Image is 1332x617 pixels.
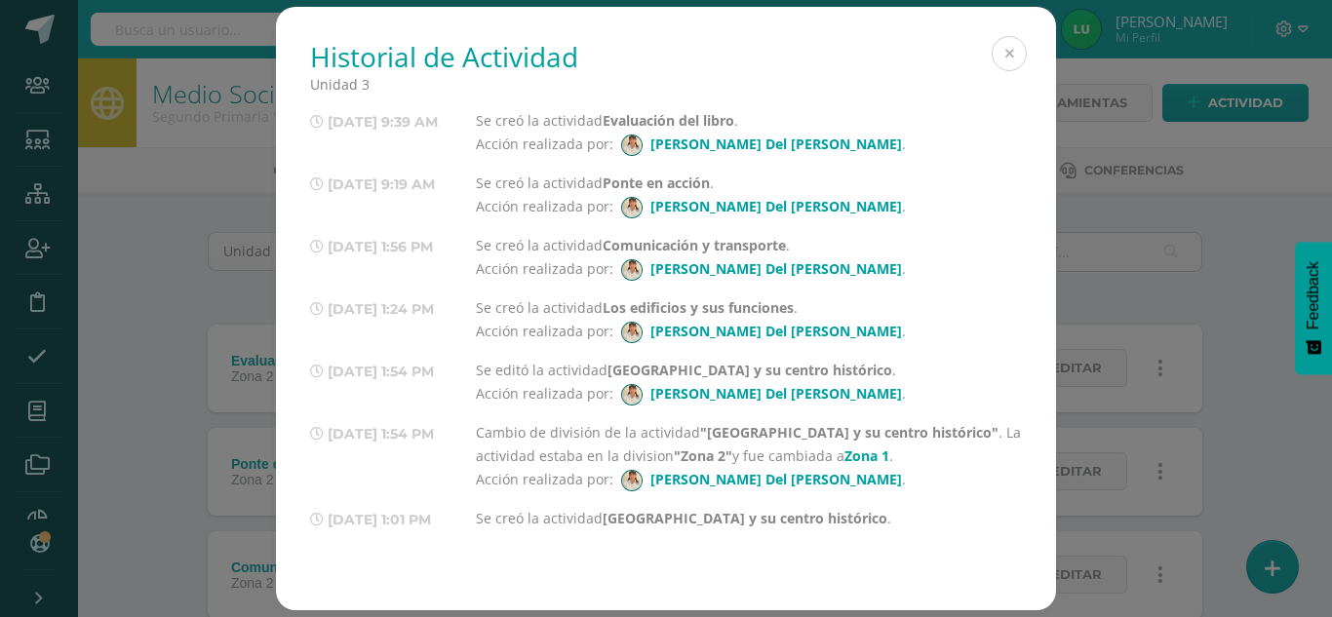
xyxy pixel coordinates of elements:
[328,175,435,193] span: [DATE] 9:19 AM
[622,385,642,405] img: 5c1941462bfddfd51120fb418145335e.png
[1295,242,1332,374] button: Feedback - Mostrar encuesta
[650,322,902,340] strong: [PERSON_NAME] Del [PERSON_NAME]
[622,323,642,342] img: 5c1941462bfddfd51120fb418145335e.png
[650,259,902,278] strong: [PERSON_NAME] Del [PERSON_NAME]
[476,234,1022,281] div: Se creó la actividad . Acción realizada por:
[328,363,434,380] span: [DATE] 1:54 PM
[476,296,1022,343] div: Se creó la actividad . Acción realizada por:
[328,300,434,318] span: [DATE] 1:24 PM
[613,135,906,153] span: .
[328,238,433,255] span: [DATE] 1:56 PM
[650,384,902,403] strong: [PERSON_NAME] Del [PERSON_NAME]
[622,198,642,217] img: 5c1941462bfddfd51120fb418145335e.png
[992,36,1027,71] button: Close (Esc)
[603,174,710,192] strong: Ponte en acción
[328,113,438,131] span: [DATE] 9:39 AM
[476,421,1022,491] div: Cambio de división de la actividad . La actividad estaba en la division y fue cambiada a . Acción...
[613,197,906,215] span: .
[476,359,1022,405] div: Se editó la actividad . Acción realizada por:
[607,361,892,379] strong: [GEOGRAPHIC_DATA] y su centro histórico
[674,446,732,465] strong: "Zona 2"
[310,38,1022,75] h1: Historial de Actividad
[328,425,434,443] span: [DATE] 1:54 PM
[476,172,1022,218] div: Se creó la actividad . Acción realizada por:
[613,259,906,278] span: .
[310,75,1022,94] div: Unidad 3
[844,446,889,465] strong: Zona 1
[622,471,642,490] img: 5c1941462bfddfd51120fb418145335e.png
[650,197,902,215] strong: [PERSON_NAME] Del [PERSON_NAME]
[603,236,786,254] strong: Comunicación y transporte
[476,109,1022,156] div: Se creó la actividad . Acción realizada por:
[603,298,794,317] strong: Los edificios y sus funciones
[622,135,642,155] img: 5c1941462bfddfd51120fb418145335e.png
[613,384,906,403] span: .
[700,423,999,442] strong: "[GEOGRAPHIC_DATA] y su centro histórico"
[650,135,902,153] strong: [PERSON_NAME] Del [PERSON_NAME]
[613,470,906,488] span: .
[613,322,906,340] span: .
[476,507,1022,554] div: Se creó la actividad . Acción realizada por:
[603,111,734,130] strong: Evaluación del libro
[328,511,431,528] span: [DATE] 1:01 PM
[622,260,642,280] img: 5c1941462bfddfd51120fb418145335e.png
[603,509,887,527] strong: [GEOGRAPHIC_DATA] y su centro histórico
[650,470,902,488] strong: [PERSON_NAME] Del [PERSON_NAME]
[1305,261,1322,329] span: Feedback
